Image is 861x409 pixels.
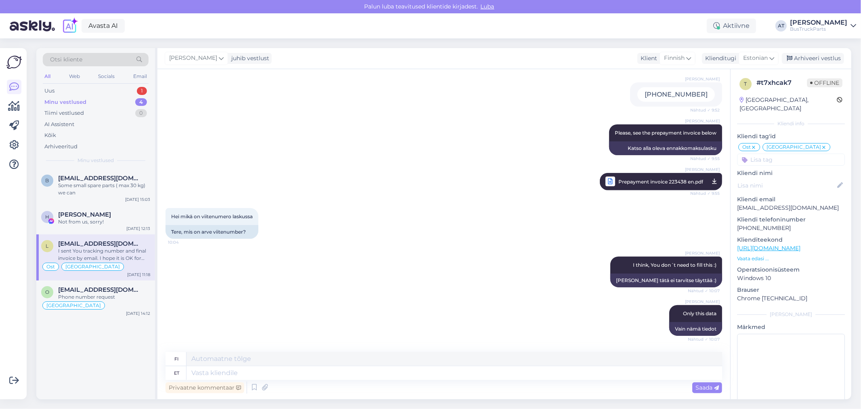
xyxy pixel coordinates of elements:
[744,81,747,87] span: t
[168,239,198,245] span: 10:04
[58,175,142,182] span: buffalo3132@gmail.com
[615,130,716,136] span: Please, see the prepayment invoice below
[696,384,719,391] span: Saada
[739,96,837,113] div: [GEOGRAPHIC_DATA], [GEOGRAPHIC_DATA]
[685,118,720,124] span: [PERSON_NAME]
[737,294,845,303] p: Chrome [TECHNICAL_ID]
[688,336,720,342] span: Nähtud ✓ 10:07
[58,218,150,226] div: Not from us, sorry!
[790,26,847,32] div: BusTruckParts
[132,71,149,82] div: Email
[664,54,685,63] span: Finnish
[44,131,56,139] div: Kõik
[175,352,179,366] div: fi
[125,196,150,202] div: [DATE] 15:03
[737,154,845,166] input: Lisa tag
[46,177,49,183] span: b
[737,181,836,190] input: Lisa nimi
[127,272,150,278] div: [DATE] 11:18
[742,145,751,150] span: Ost
[600,173,722,190] a: [PERSON_NAME]Prepayment invoice 223438 en.pdfNähtud ✓ 9:55
[58,286,142,293] span: Officina2@datrading.it
[737,323,845,331] p: Märkmed
[165,382,244,393] div: Privaatne kommentaar
[58,182,150,196] div: Some small spare parts ( max 30 kg) we can
[169,54,217,63] span: [PERSON_NAME]
[782,53,844,64] div: Arhiveeri vestlus
[58,211,111,218] span: Hubert Mazurek
[633,262,716,268] span: I think, You don´t need to fill this :)
[58,247,150,262] div: I sent You tracking number and final invoice by email. I hope it is OK for You!
[135,109,147,117] div: 0
[685,76,720,82] span: [PERSON_NAME]
[45,289,49,295] span: O
[58,293,150,301] div: Phone number request
[790,19,856,32] a: [PERSON_NAME]BusTruckParts
[689,156,720,162] span: Nähtud ✓ 9:55
[790,19,847,26] div: [PERSON_NAME]
[96,71,116,82] div: Socials
[737,215,845,224] p: Kliendi telefoninumber
[707,19,756,33] div: Aktiivne
[737,236,845,244] p: Klienditeekond
[65,264,120,269] span: [GEOGRAPHIC_DATA]
[61,17,78,34] img: explore-ai
[165,225,258,239] div: Tere, mis on arve viitenumber?
[44,120,74,129] div: AI Assistent
[737,204,845,212] p: [EMAIL_ADDRESS][DOMAIN_NAME]
[78,157,114,164] span: Minu vestlused
[137,87,147,95] div: 1
[683,310,716,316] span: Only this data
[685,167,720,173] span: [PERSON_NAME]
[767,145,821,150] span: [GEOGRAPHIC_DATA]
[478,3,497,10] span: Luba
[737,255,845,262] p: Vaata edasi ...
[46,243,49,249] span: l
[737,169,845,177] p: Kliendi nimi
[637,87,715,102] div: [PHONE_NUMBER]
[737,224,845,232] p: [PHONE_NUMBER]
[637,54,657,63] div: Klient
[126,226,150,232] div: [DATE] 12:13
[737,266,845,274] p: Operatsioonisüsteem
[685,299,720,305] span: [PERSON_NAME]
[737,245,800,252] a: [URL][DOMAIN_NAME]
[737,120,845,127] div: Kliendi info
[609,141,722,155] div: Katso alla oleva ennakkomaksulasku
[775,20,787,32] div: AT
[6,55,22,70] img: Askly Logo
[737,274,845,283] p: Windows 10
[44,143,78,151] div: Arhiveeritud
[669,322,722,336] div: Vain nämä tiedot
[618,177,703,187] span: Prepayment invoice 223438 en.pdf
[44,109,84,117] div: Tiimi vestlused
[82,19,125,33] a: Avasta AI
[43,71,52,82] div: All
[50,55,82,64] span: Otsi kliente
[737,132,845,141] p: Kliendi tag'id
[807,78,842,87] span: Offline
[737,286,845,294] p: Brauser
[702,54,736,63] div: Klienditugi
[46,264,55,269] span: Ost
[135,98,147,106] div: 4
[610,274,722,287] div: [PERSON_NAME] tätä ei tarvitse täyttää :)
[58,240,142,247] span: lahden.autotekniikka@gmail.com
[689,107,720,113] span: Nähtud ✓ 9:52
[737,311,845,318] div: [PERSON_NAME]
[174,366,179,380] div: et
[67,71,82,82] div: Web
[44,98,86,106] div: Minu vestlused
[689,188,720,198] span: Nähtud ✓ 9:55
[126,310,150,316] div: [DATE] 14:12
[44,87,54,95] div: Uus
[743,54,768,63] span: Estonian
[737,195,845,204] p: Kliendi email
[228,54,269,63] div: juhib vestlust
[756,78,807,88] div: # t7xhcak7
[688,288,720,294] span: Nähtud ✓ 10:07
[685,250,720,256] span: [PERSON_NAME]
[171,213,253,219] span: Hei mikä on viitenumero laskussa
[45,214,49,220] span: H
[46,303,101,308] span: [GEOGRAPHIC_DATA]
